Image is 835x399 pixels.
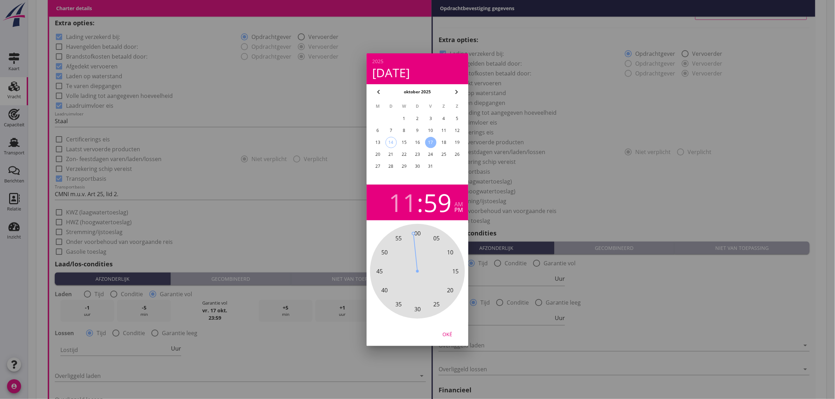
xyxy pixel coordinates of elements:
div: pm [454,207,463,213]
div: Oké [438,330,457,338]
th: M [372,100,384,112]
button: 6 [372,125,383,136]
th: Z [438,100,451,112]
span: 35 [395,300,402,308]
button: 25 [438,149,449,160]
i: chevron_right [452,88,461,96]
div: [DATE] [372,67,463,79]
span: 00 [414,229,421,238]
button: 15 [399,137,410,148]
button: 8 [399,125,410,136]
button: 27 [372,161,383,172]
button: 21 [386,149,397,160]
button: 24 [425,149,436,160]
button: 5 [452,113,463,124]
span: 20 [447,286,454,294]
button: 29 [399,161,410,172]
button: 4 [438,113,449,124]
span: 10 [447,248,454,257]
button: 9 [412,125,423,136]
button: 31 [425,161,436,172]
span: 45 [376,267,383,275]
button: 10 [425,125,436,136]
span: 40 [381,286,388,294]
span: 15 [452,267,459,275]
i: chevron_left [374,88,383,96]
button: 28 [386,161,397,172]
span: : [417,190,423,215]
span: 50 [381,248,388,257]
th: V [425,100,437,112]
button: 14 [386,137,397,148]
button: 18 [438,137,449,148]
button: 16 [412,137,423,148]
button: 3 [425,113,436,124]
button: 26 [452,149,463,160]
button: 23 [412,149,423,160]
div: am [454,201,463,207]
div: 59 [423,190,452,215]
button: 30 [412,161,423,172]
span: 05 [433,234,440,242]
button: 19 [452,137,463,148]
button: 1 [399,113,410,124]
span: 30 [414,305,421,313]
button: oktober 2025 [402,87,433,97]
div: 2025 [372,59,463,64]
span: 25 [433,300,440,308]
th: Z [451,100,463,112]
button: Oké [432,328,463,340]
button: 2 [412,113,423,124]
button: 7 [386,125,397,136]
button: 13 [372,137,383,148]
th: D [385,100,397,112]
span: 55 [395,234,402,242]
th: W [398,100,410,112]
button: 12 [452,125,463,136]
th: D [411,100,424,112]
button: 17 [425,137,436,148]
div: 11 [389,190,417,215]
button: 20 [372,149,383,160]
button: 22 [399,149,410,160]
button: 11 [438,125,449,136]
